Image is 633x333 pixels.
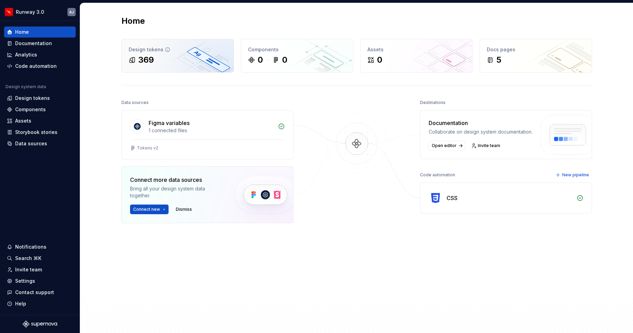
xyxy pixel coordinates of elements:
[15,51,37,58] div: Analytics
[4,127,76,138] a: Storybook stories
[478,143,500,148] span: Invite team
[15,255,41,262] div: Search ⌘K
[121,98,149,107] div: Data sources
[377,54,382,65] div: 0
[15,117,31,124] div: Assets
[429,141,465,150] a: Open editor
[15,278,35,284] div: Settings
[130,176,223,184] div: Connect more data sources
[4,49,76,60] a: Analytics
[4,27,76,38] a: Home
[4,138,76,149] a: Data sources
[4,298,76,309] button: Help
[4,275,76,287] a: Settings
[248,46,346,53] div: Components
[15,63,57,70] div: Code automation
[130,185,223,199] div: Bring all your design system data together.
[480,39,592,73] a: Docs pages5
[176,207,192,212] span: Dismiss
[562,172,589,178] span: New pipeline
[4,61,76,72] a: Code automation
[15,129,57,136] div: Storybook stories
[4,93,76,104] a: Design tokens
[15,106,46,113] div: Components
[487,46,585,53] div: Docs pages
[23,321,57,327] svg: Supernova Logo
[129,46,227,53] div: Design tokens
[367,46,465,53] div: Assets
[554,170,592,180] button: New pipeline
[15,140,47,147] div: Data sources
[149,127,274,134] div: 1 connected files
[121,15,145,27] h2: Home
[121,110,293,159] a: Figma variables1 connected filesTokens v2
[69,9,74,15] div: AJ
[469,141,503,150] a: Invite team
[121,39,234,73] a: Design tokens369
[15,243,46,250] div: Notifications
[138,54,154,65] div: 369
[360,39,473,73] a: Assets0
[258,54,263,65] div: 0
[5,8,13,16] img: 6b187050-a3ed-48aa-8485-808e17fcee26.png
[137,145,158,151] div: Tokens v2
[130,205,169,214] button: Connect new
[4,38,76,49] a: Documentation
[4,104,76,115] a: Components
[15,29,29,35] div: Home
[15,40,52,47] div: Documentation
[6,84,46,90] div: Design system data
[420,98,446,107] div: Destinations
[4,264,76,275] a: Invite team
[15,300,26,307] div: Help
[429,119,533,127] div: Documentation
[496,54,501,65] div: 5
[4,287,76,298] button: Contact support
[447,194,458,202] div: CSS
[420,170,455,180] div: Code automation
[149,119,190,127] div: Figma variables
[432,143,457,148] span: Open editor
[4,115,76,126] a: Assets
[15,289,54,296] div: Contact support
[4,253,76,264] button: Search ⌘K
[133,207,160,212] span: Connect new
[241,39,353,73] a: Components00
[429,128,533,135] div: Collaborate on design system documentation.
[15,95,50,102] div: Design tokens
[16,9,44,15] div: Runway 3.0
[1,4,78,19] button: Runway 3.0AJ
[4,241,76,252] button: Notifications
[15,266,42,273] div: Invite team
[282,54,287,65] div: 0
[173,205,195,214] button: Dismiss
